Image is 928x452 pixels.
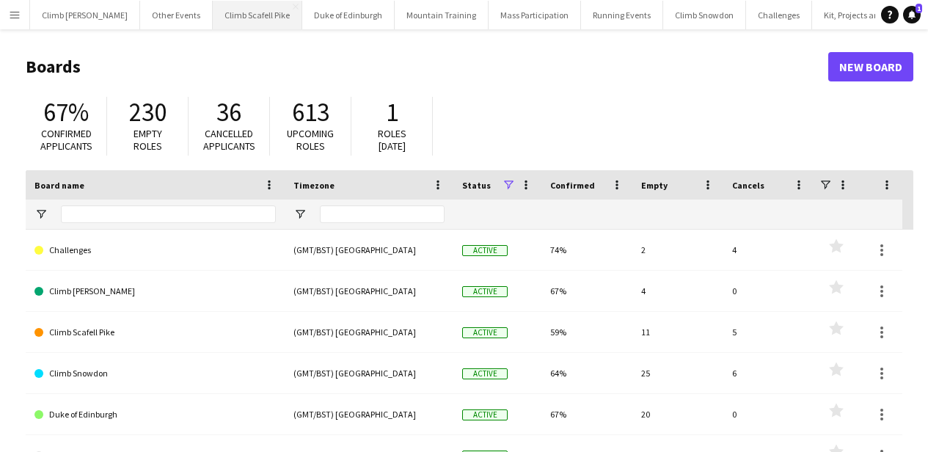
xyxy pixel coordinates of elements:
button: Other Events [140,1,213,29]
span: Upcoming roles [287,127,334,153]
div: 74% [541,230,632,270]
button: Kit, Projects and Office [812,1,921,29]
span: 1 [386,96,398,128]
div: 4 [723,230,814,270]
span: Active [462,327,508,338]
a: Climb [PERSON_NAME] [34,271,276,312]
div: (GMT/BST) [GEOGRAPHIC_DATA] [285,230,453,270]
span: 67% [43,96,89,128]
a: Challenges [34,230,276,271]
h1: Boards [26,56,828,78]
input: Board name Filter Input [61,205,276,223]
span: 230 [129,96,167,128]
span: 36 [216,96,241,128]
div: (GMT/BST) [GEOGRAPHIC_DATA] [285,353,453,393]
button: Mountain Training [395,1,489,29]
a: Duke of Edinburgh [34,394,276,435]
div: 0 [723,271,814,311]
button: Mass Participation [489,1,581,29]
span: Empty [641,180,668,191]
div: 2 [632,230,723,270]
button: Climb [PERSON_NAME] [30,1,140,29]
span: Empty roles [134,127,162,153]
div: 6 [723,353,814,393]
div: 20 [632,394,723,434]
span: Roles [DATE] [378,127,406,153]
button: Challenges [746,1,812,29]
div: 67% [541,394,632,434]
div: 11 [632,312,723,352]
button: Running Events [581,1,663,29]
div: 59% [541,312,632,352]
span: Timezone [293,180,335,191]
div: 4 [632,271,723,311]
span: 613 [292,96,329,128]
span: Confirmed applicants [40,127,92,153]
button: Duke of Edinburgh [302,1,395,29]
div: 67% [541,271,632,311]
div: (GMT/BST) [GEOGRAPHIC_DATA] [285,312,453,352]
span: 1 [916,4,922,13]
span: Active [462,245,508,256]
button: Climb Scafell Pike [213,1,302,29]
span: Status [462,180,491,191]
a: 1 [903,6,921,23]
span: Active [462,409,508,420]
span: Cancelled applicants [203,127,255,153]
a: Climb Scafell Pike [34,312,276,353]
span: Board name [34,180,84,191]
div: 64% [541,353,632,393]
div: 0 [723,394,814,434]
button: Open Filter Menu [34,208,48,221]
span: Cancels [732,180,764,191]
div: 25 [632,353,723,393]
button: Open Filter Menu [293,208,307,221]
div: (GMT/BST) [GEOGRAPHIC_DATA] [285,271,453,311]
a: Climb Snowdon [34,353,276,394]
div: (GMT/BST) [GEOGRAPHIC_DATA] [285,394,453,434]
input: Timezone Filter Input [320,205,445,223]
div: 5 [723,312,814,352]
button: Climb Snowdon [663,1,746,29]
a: New Board [828,52,913,81]
span: Active [462,286,508,297]
span: Active [462,368,508,379]
span: Confirmed [550,180,595,191]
